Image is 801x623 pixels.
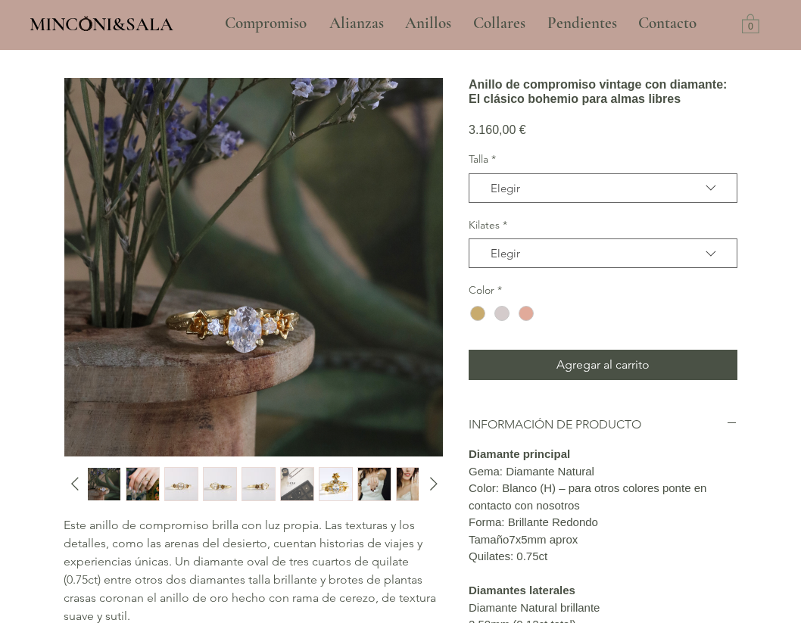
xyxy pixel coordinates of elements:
button: Diapositiva anterior [64,472,83,495]
img: Miniatura: Anillo de compromiso vintage con diamante: El clásico bohemio para almas libres [281,468,313,500]
label: Talla [469,152,737,167]
button: Agregar al carrito [469,350,737,380]
p: Quilates: 0.75ct [469,548,737,565]
button: Kilates [469,238,737,268]
img: Minconi Sala [79,16,92,31]
div: 5 / 14 [242,467,276,501]
p: Diamante Natural brillante [469,600,737,617]
a: Alianzas [318,5,394,42]
div: 1 / 14 [87,467,121,501]
div: Elegir [491,245,520,261]
a: Pendientes [536,5,627,42]
text: 0 [748,22,753,33]
a: Anillos [394,5,462,42]
h1: Anillo de compromiso vintage con diamante: El clásico bohemio para almas libres [469,77,737,106]
div: 9 / 14 [396,467,430,501]
span: MINCONI&SALA [30,13,173,36]
p: Alianzas [322,5,391,42]
img: Miniatura: Anillo de compromiso vintage con diamante: El clásico bohemio para almas libres [88,468,120,500]
button: Miniatura: Anillo de compromiso vintage con diamante: El clásico bohemio para almas libres [319,467,353,501]
button: Miniatura: Anillo de compromiso vintage con diamante: El clásico bohemio para almas libres [87,467,121,501]
nav: Sitio [184,5,738,42]
p: Tamaño7x5mm aprox [469,531,737,549]
div: 8 / 14 [357,467,391,501]
a: MINCONI&SALA [30,10,173,35]
h2: INFORMACIÓN DE PRODUCTO [469,416,726,433]
label: Kilates [469,218,737,233]
img: Miniatura: Anillo de compromiso vintage con diamante: El clásico bohemio para almas libres [242,468,275,500]
button: Miniatura: Anillo de compromiso vintage con diamante: El clásico bohemio para almas libres [242,467,276,501]
img: Miniatura: Anillo de compromiso vintage con diamante: El clásico bohemio para almas libres [397,468,429,500]
button: Anillo de compromiso vintage con diamante: El clásico bohemio para almas libresAgrandar [64,77,444,457]
div: 7 / 14 [319,467,353,501]
strong: Diamante principal [469,447,570,460]
a: Collares [462,5,536,42]
img: Miniatura: Anillo de compromiso vintage con diamante: El clásico bohemio para almas libres [319,468,352,500]
button: Miniatura: Anillo de compromiso vintage con diamante: El clásico bohemio para almas libres [126,467,160,501]
button: Miniatura: Anillo de compromiso vintage con diamante: El clásico bohemio para almas libres [203,467,237,501]
img: Miniatura: Anillo de compromiso vintage con diamante: El clásico bohemio para almas libres [358,468,391,500]
div: 4 / 14 [203,467,237,501]
button: Miniatura: Anillo de compromiso vintage con diamante: El clásico bohemio para almas libres [280,467,314,501]
p: Compromiso [217,5,314,42]
button: Diapositiva siguiente [422,472,442,495]
button: Miniatura: Anillo de compromiso vintage con diamante: El clásico bohemio para almas libres [396,467,430,501]
p: Anillos [397,5,459,42]
p: Gema: Diamante Natural [469,463,737,481]
a: Compromiso [213,5,318,42]
button: Talla [469,173,737,203]
div: 6 / 14 [280,467,314,501]
img: Miniatura: Anillo de compromiso vintage con diamante: El clásico bohemio para almas libres [204,468,236,500]
div: 3 / 14 [164,467,198,501]
strong: Diamantes laterales [469,584,575,597]
div: 2 / 14 [126,467,160,501]
button: INFORMACIÓN DE PRODUCTO [469,416,737,433]
p: Pendientes [540,5,625,42]
p: Contacto [631,5,704,42]
button: Miniatura: Anillo de compromiso vintage con diamante: El clásico bohemio para almas libres [164,467,198,501]
button: Miniatura: Anillo de compromiso vintage con diamante: El clásico bohemio para almas libres [357,467,391,501]
p: Forma: Brillante Redondo [469,514,737,531]
a: Contacto [627,5,709,42]
div: Elegir [491,180,520,196]
span: 3.160,00 € [469,123,526,136]
img: Anillo de compromiso vintage con diamante: El clásico bohemio para almas libres [64,78,443,456]
img: Miniatura: Anillo de compromiso vintage con diamante: El clásico bohemio para almas libres [126,468,159,500]
img: Miniatura: Anillo de compromiso vintage con diamante: El clásico bohemio para almas libres [165,468,198,500]
a: Carrito con 0 ítems [742,13,759,33]
p: Collares [466,5,533,42]
legend: Color [469,283,502,298]
p: Color: Blanco (H) – para otros colores ponte en contacto con nosotros [469,480,737,514]
span: Agregar al carrito [556,356,650,374]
